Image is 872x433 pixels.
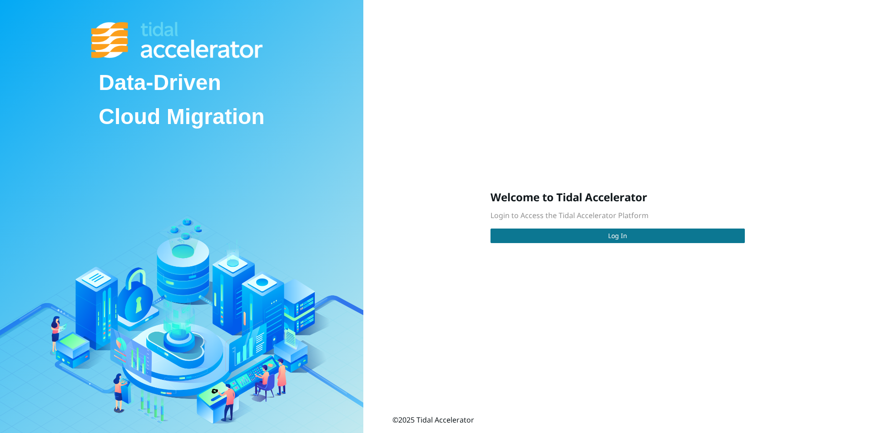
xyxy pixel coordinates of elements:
[91,58,272,141] div: Data-Driven Cloud Migration
[490,229,745,243] button: Log In
[490,190,745,204] h3: Welcome to Tidal Accelerator
[91,22,263,58] img: Tidal Accelerator Logo
[608,231,627,241] span: Log In
[490,210,649,220] span: Login to Access the Tidal Accelerator Platform
[392,414,474,426] div: © 2025 Tidal Accelerator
